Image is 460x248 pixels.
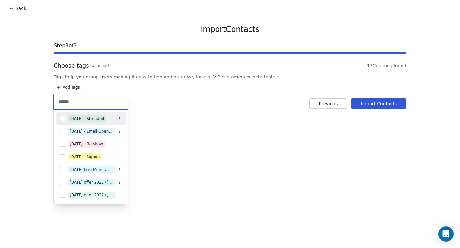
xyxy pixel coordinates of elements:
div: [DATE] - Attended [70,116,104,121]
div: [DATE] - Signup [70,154,100,160]
div: [DATE] - Email Opened [70,128,113,134]
div: [DATE] offer 2022 ([DATE]) - Attendees [70,179,113,185]
div: [DATE] Live Muhurat Trade Registration [70,167,113,172]
div: [DATE] - No show [70,141,103,147]
div: [DATE] offer 2022 ([DATE]) - No show [70,192,113,198]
